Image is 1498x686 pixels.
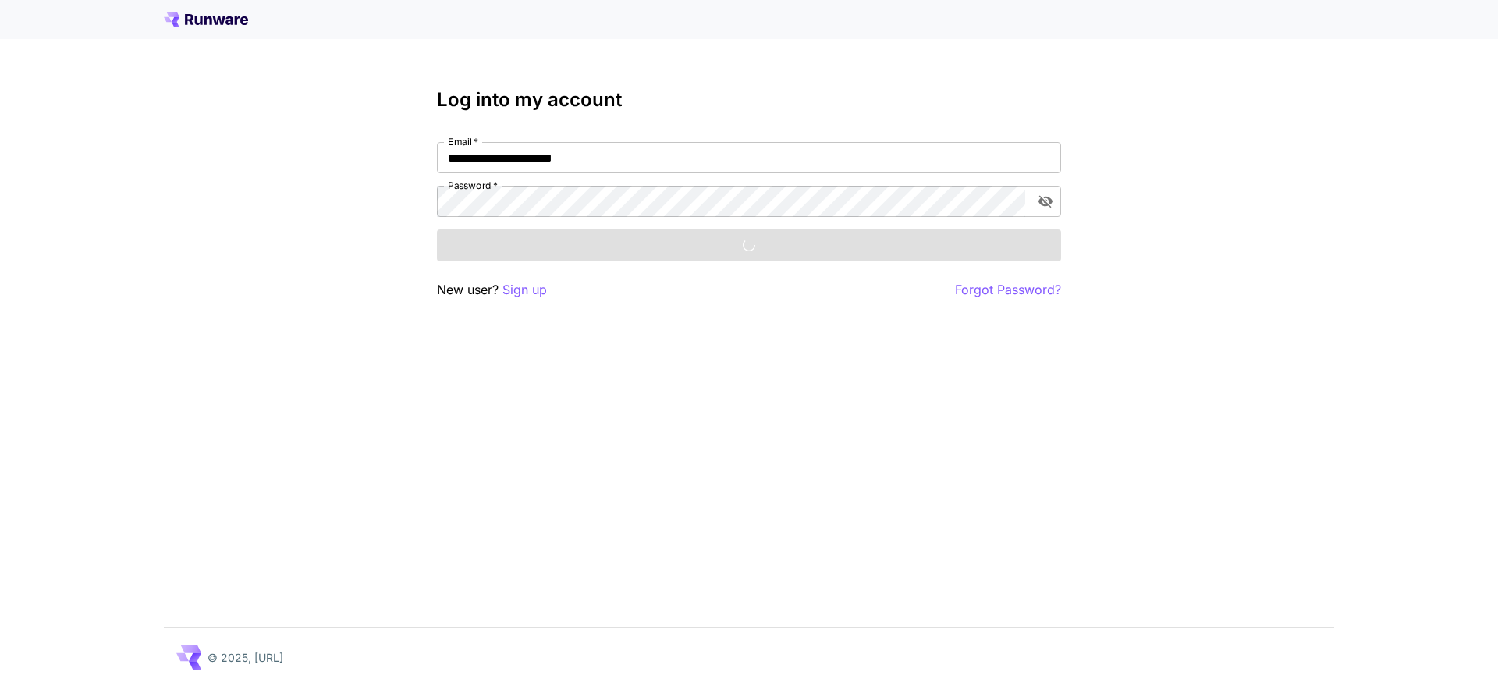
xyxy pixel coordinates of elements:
h3: Log into my account [437,89,1061,111]
button: Sign up [502,280,547,300]
label: Email [448,135,478,148]
button: Forgot Password? [955,280,1061,300]
label: Password [448,179,498,192]
p: New user? [437,280,547,300]
button: toggle password visibility [1031,187,1060,215]
p: © 2025, [URL] [208,649,283,666]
